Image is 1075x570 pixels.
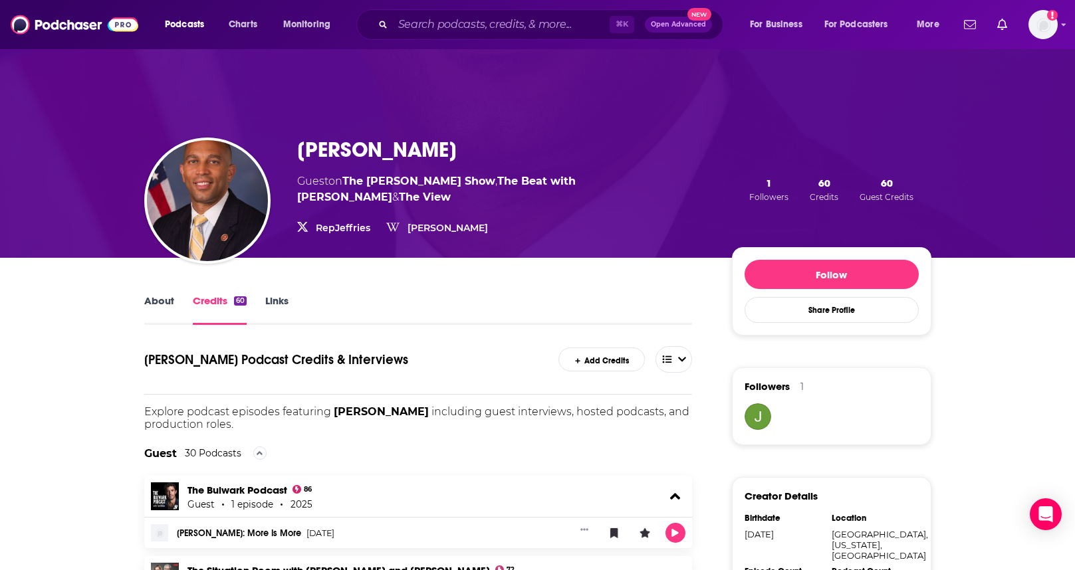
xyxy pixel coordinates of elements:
[832,513,910,523] div: Location
[144,447,177,460] h2: Guest
[745,403,771,430] img: Jenlaura
[1028,10,1058,39] button: Show profile menu
[810,192,838,202] span: Credits
[1028,10,1058,39] img: User Profile
[306,529,334,538] span: [DATE]
[917,15,939,34] span: More
[818,177,830,189] span: 60
[824,15,888,34] span: For Podcasters
[610,16,634,33] span: ⌘ K
[741,14,819,35] button: open menu
[1047,10,1058,21] svg: Add a profile image
[185,447,241,459] div: 30 Podcasts
[151,482,179,510] img: The Bulwark Podcast
[165,15,204,34] span: Podcasts
[293,485,312,494] a: 86
[745,176,792,203] button: 1Followers
[749,192,788,202] span: Followers
[408,222,488,234] a: [PERSON_NAME]
[11,12,138,37] img: Podchaser - Follow, Share and Rate Podcasts
[687,8,711,21] span: New
[297,175,328,187] span: Guest
[144,405,693,430] p: Explore podcast episodes featuring including guest interviews, hosted podcasts, and production ro...
[369,9,736,40] div: Search podcasts, credits, & more...
[856,176,917,203] button: 60Guest Credits
[147,140,268,261] img: Hakeem Jeffries
[1030,498,1062,530] div: Open Intercom Messenger
[800,381,804,393] div: 1
[495,175,497,187] span: ,
[220,14,265,35] a: Charts
[745,490,818,502] h3: Creator Details
[144,294,174,325] a: About
[187,499,312,510] div: Guest 1 episode 2025
[907,14,956,35] button: open menu
[816,14,907,35] button: open menu
[656,346,693,373] button: open menu
[234,296,247,306] div: 60
[304,487,312,492] span: 86
[187,484,287,496] a: The Bulwark Podcast
[156,14,221,35] button: open menu
[881,177,893,189] span: 60
[575,523,594,536] button: Show More Button
[334,405,429,418] span: [PERSON_NAME]
[959,13,981,36] a: Show notifications dropdown
[283,15,330,34] span: Monitoring
[144,430,693,476] div: The Guest is an outside party who makes an on-air appearance on an episode, often as a participan...
[399,191,451,203] a: The View
[745,380,790,393] span: Followers
[1028,10,1058,39] span: Logged in as awallresonate
[274,14,348,35] button: open menu
[177,529,301,538] a: [PERSON_NAME]: More Is More
[342,175,495,187] a: The Brian Lehrer Show
[328,175,495,187] span: on
[392,191,399,203] span: &
[297,137,457,163] h3: [PERSON_NAME]
[745,529,823,539] div: [DATE]
[992,13,1013,36] a: Show notifications dropdown
[665,523,685,543] button: Play
[745,260,919,289] button: Follow
[645,17,712,33] button: Open AdvancedNew
[229,15,257,34] span: Charts
[766,177,772,189] span: 1
[604,523,624,543] button: Bookmark Episode
[265,294,289,325] a: Links
[750,15,802,34] span: For Business
[832,529,910,561] div: [GEOGRAPHIC_DATA], [US_STATE], [GEOGRAPHIC_DATA]
[860,192,913,202] span: Guest Credits
[558,347,644,371] a: Add Credits
[144,346,533,373] h1: Hakeem Jeffries's Podcast Credits & Interviews
[635,523,655,543] button: Leave a Rating
[745,297,919,323] button: Share Profile
[393,14,610,35] input: Search podcasts, credits, & more...
[745,513,823,523] div: Birthdate
[651,21,706,28] span: Open Advanced
[316,222,370,234] a: RepJeffries
[193,294,247,325] a: Credits60
[806,176,842,203] button: 60Credits
[151,524,168,541] img: Hakeem Jeffries: More Is More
